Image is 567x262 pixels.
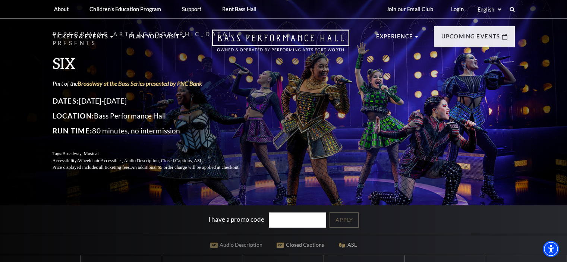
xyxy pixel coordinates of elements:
[222,6,256,12] p: Rent Bass Hall
[53,164,258,171] p: Price displayed includes all ticketing fees.
[185,29,376,59] a: Open this option
[476,6,503,13] select: Select:
[53,95,258,107] p: [DATE]-[DATE]
[53,125,258,137] p: 80 minutes, no intermission
[53,150,258,157] p: Tags:
[53,54,258,73] h3: SIX
[376,32,413,45] p: Experience
[441,32,500,45] p: Upcoming Events
[53,32,108,45] p: Tickets & Events
[53,157,258,164] p: Accessibility:
[129,32,180,45] p: Plan Your Visit
[62,151,98,156] span: Broadway, Musical
[54,6,69,12] p: About
[78,158,202,163] span: Wheelchair Accessible , Audio Description, Closed Captions, ASL
[53,111,94,120] span: Location:
[53,126,92,135] span: Run Time:
[53,110,258,122] p: Bass Performance Hall
[131,165,239,170] span: An additional $5 order charge will be applied at checkout.
[543,241,559,257] div: Accessibility Menu
[53,97,79,105] span: Dates:
[53,79,258,88] p: Part of the
[78,80,202,87] a: Broadway at the Bass Series presented by PNC Bank - open in a new tab
[208,215,264,223] label: I have a promo code
[182,6,201,12] p: Support
[89,6,161,12] p: Children's Education Program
